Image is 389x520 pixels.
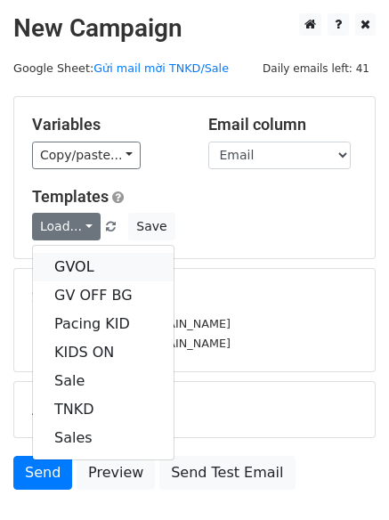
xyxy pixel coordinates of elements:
[32,142,141,169] a: Copy/paste...
[32,187,109,206] a: Templates
[128,213,174,240] button: Save
[32,213,101,240] a: Load...
[33,310,174,338] a: Pacing KID
[13,61,229,75] small: Google Sheet:
[32,337,231,350] small: [EMAIL_ADDRESS][DOMAIN_NAME]
[256,59,376,78] span: Daily emails left: 41
[159,456,295,490] a: Send Test Email
[33,253,174,281] a: GVOL
[33,338,174,367] a: KIDS ON
[32,115,182,134] h5: Variables
[32,287,357,306] h5: 2 Recipients
[256,61,376,75] a: Daily emails left: 41
[32,317,231,330] small: [EMAIL_ADDRESS][DOMAIN_NAME]
[13,456,72,490] a: Send
[33,395,174,424] a: TNKD
[33,281,174,310] a: GV OFF BG
[300,435,389,520] iframe: Chat Widget
[33,424,174,452] a: Sales
[208,115,358,134] h5: Email column
[13,13,376,44] h2: New Campaign
[93,61,229,75] a: Gửi mail mời TNKD/Sale
[33,367,174,395] a: Sale
[32,400,357,419] h5: Advanced
[77,456,155,490] a: Preview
